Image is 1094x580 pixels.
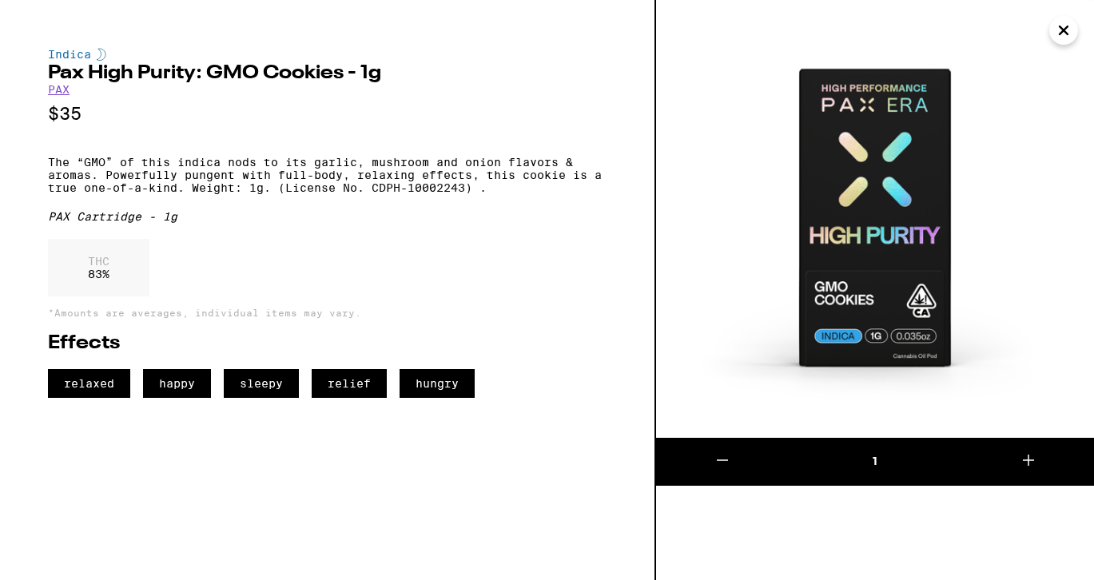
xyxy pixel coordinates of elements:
[48,369,130,398] span: relaxed
[48,83,70,96] a: PAX
[48,210,607,223] div: PAX Cartridge - 1g
[48,64,607,83] h2: Pax High Purity: GMO Cookies - 1g
[48,48,607,61] div: Indica
[48,104,607,124] p: $35
[97,48,106,61] img: indicaColor.svg
[788,454,963,470] div: 1
[48,308,607,318] p: *Amounts are averages, individual items may vary.
[224,369,299,398] span: sleepy
[88,255,109,268] p: THC
[48,239,149,296] div: 83 %
[143,369,211,398] span: happy
[48,156,607,194] p: The “GMO” of this indica nods to its garlic, mushroom and onion flavors & aromas. Powerfully pung...
[1049,16,1078,45] button: Close
[400,369,475,398] span: hungry
[48,334,607,353] h2: Effects
[312,369,387,398] span: relief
